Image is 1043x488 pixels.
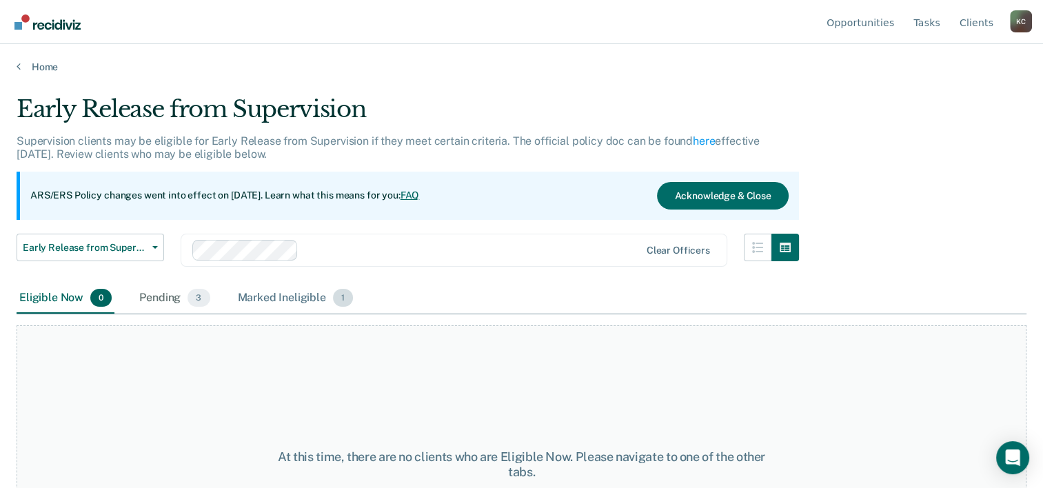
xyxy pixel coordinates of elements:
[693,134,715,148] a: here
[14,14,81,30] img: Recidiviz
[647,245,710,256] div: Clear officers
[333,289,353,307] span: 1
[996,441,1029,474] div: Open Intercom Messenger
[235,283,356,314] div: Marked Ineligible1
[136,283,212,314] div: Pending3
[90,289,112,307] span: 0
[17,134,760,161] p: Supervision clients may be eligible for Early Release from Supervision if they meet certain crite...
[1010,10,1032,32] div: K C
[30,189,419,203] p: ARS/ERS Policy changes went into effect on [DATE]. Learn what this means for you:
[1010,10,1032,32] button: Profile dropdown button
[657,182,788,210] button: Acknowledge & Close
[23,242,147,254] span: Early Release from Supervision
[270,449,774,479] div: At this time, there are no clients who are Eligible Now. Please navigate to one of the other tabs.
[17,61,1026,73] a: Home
[17,234,164,261] button: Early Release from Supervision
[17,95,799,134] div: Early Release from Supervision
[401,190,420,201] a: FAQ
[17,283,114,314] div: Eligible Now0
[188,289,210,307] span: 3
